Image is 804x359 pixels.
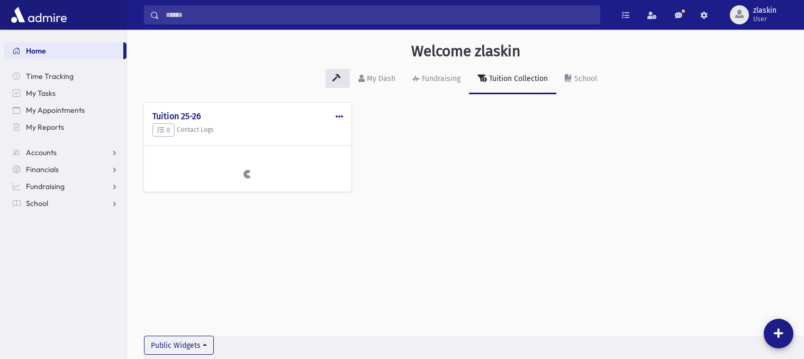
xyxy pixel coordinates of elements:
[420,74,460,83] div: Fundraising
[4,161,127,178] a: Financials
[26,165,59,174] span: Financials
[4,195,127,212] a: School
[365,74,395,83] div: My Dash
[26,46,46,56] span: Home
[4,102,127,119] a: My Appointments
[152,123,175,137] button: 0
[159,5,600,24] input: Search
[26,122,64,132] span: My Reports
[152,123,343,137] h5: Contact Logs
[4,119,127,136] a: My Reports
[4,178,127,195] a: Fundraising
[572,74,597,83] div: School
[487,74,548,83] div: Tuition Collection
[26,148,57,157] span: Accounts
[4,85,127,102] a: My Tasks
[753,6,776,15] span: zlaskin
[4,42,123,59] a: Home
[411,42,520,60] h3: Welcome zlaskin
[26,199,48,208] span: School
[469,65,556,94] a: Tuition Collection
[350,65,404,94] a: My Dash
[144,336,214,355] button: Public Widgets
[556,65,606,94] a: School
[26,182,65,191] span: Fundraising
[26,71,74,81] span: Time Tracking
[26,105,85,115] span: My Appointments
[404,65,469,94] a: Fundraising
[8,4,69,25] img: AdmirePro
[152,111,343,121] h4: Tuition 25-26
[4,144,127,161] a: Accounts
[4,68,127,85] a: Time Tracking
[26,88,56,98] span: My Tasks
[753,15,776,23] span: User
[157,126,170,134] span: 0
